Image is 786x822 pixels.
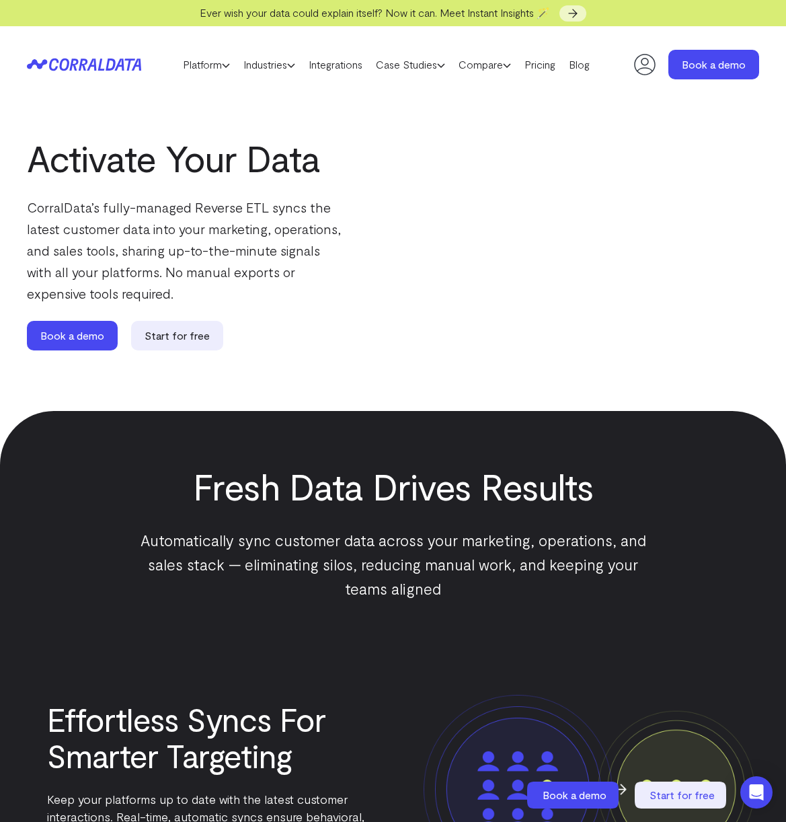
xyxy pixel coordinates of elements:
[527,782,621,809] a: Book a demo
[131,465,656,508] h2: Fresh Data Drives Results
[740,776,773,809] div: Open Intercom Messenger
[176,54,237,75] a: Platform
[452,54,518,75] a: Compare
[668,50,759,79] a: Book a demo
[27,137,344,180] h1: Activate Your Data
[131,321,223,350] a: Start for free
[543,788,606,801] span: Book a demo
[200,6,550,19] span: Ever wish your data could explain itself? Now it can. Meet Instant Insights 🪄
[131,528,656,601] p: Automatically sync customer data across your marketing, operations, and sales stack — eliminating...
[47,701,373,774] h3: Effortless Syncs For Smarter Targeting
[369,54,452,75] a: Case Studies
[302,54,369,75] a: Integrations
[650,788,715,801] span: Start for free
[237,54,302,75] a: Industries
[27,196,344,304] p: CorralData’s fully-managed Reverse ETL syncs the latest customer data into your marketing, operat...
[27,321,118,350] a: Book a demo
[562,54,596,75] a: Blog
[518,54,562,75] a: Pricing
[635,782,729,809] a: Start for free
